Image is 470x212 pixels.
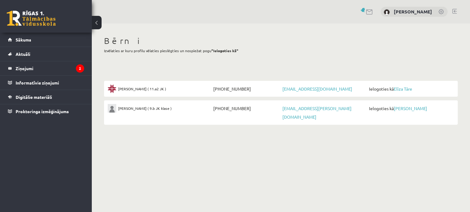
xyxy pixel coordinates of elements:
[76,64,84,73] i: 2
[8,90,84,104] a: Digitālie materiāli
[16,37,31,42] span: Sākums
[367,84,454,93] span: Ielogoties kā
[282,86,352,92] a: [EMAIL_ADDRESS][DOMAIN_NAME]
[16,51,30,57] span: Aktuāli
[384,9,390,15] img: Andris Tāre
[8,76,84,90] a: Informatīvie ziņojumi
[212,84,281,93] span: [PHONE_NUMBER]
[8,104,84,118] a: Proktoringa izmēģinājums
[7,11,56,26] a: Rīgas 1. Tālmācības vidusskola
[8,33,84,47] a: Sākums
[282,106,352,120] a: [EMAIL_ADDRESS][PERSON_NAME][DOMAIN_NAME]
[212,104,281,113] span: [PHONE_NUMBER]
[367,104,454,113] span: Ielogoties kā
[394,106,427,111] a: [PERSON_NAME]
[16,76,84,90] legend: Informatīvie ziņojumi
[16,61,84,75] legend: Ziņojumi
[104,48,458,53] p: Izvēlaties ar kuru profilu vēlaties pieslēgties un nospiežat pogu
[211,48,238,53] b: "Ielogoties kā"
[108,104,116,113] img: Jānis Tāre
[394,9,432,15] a: [PERSON_NAME]
[394,86,412,92] a: Elīza Tāre
[8,47,84,61] a: Aktuāli
[118,104,172,113] span: [PERSON_NAME] ( 9.b JK klase )
[108,84,116,93] img: Elīza Tāre
[8,61,84,75] a: Ziņojumi2
[118,84,166,93] span: [PERSON_NAME] ( 11.a2 JK )
[104,36,458,46] h1: Bērni
[16,94,52,100] span: Digitālie materiāli
[16,109,69,114] span: Proktoringa izmēģinājums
